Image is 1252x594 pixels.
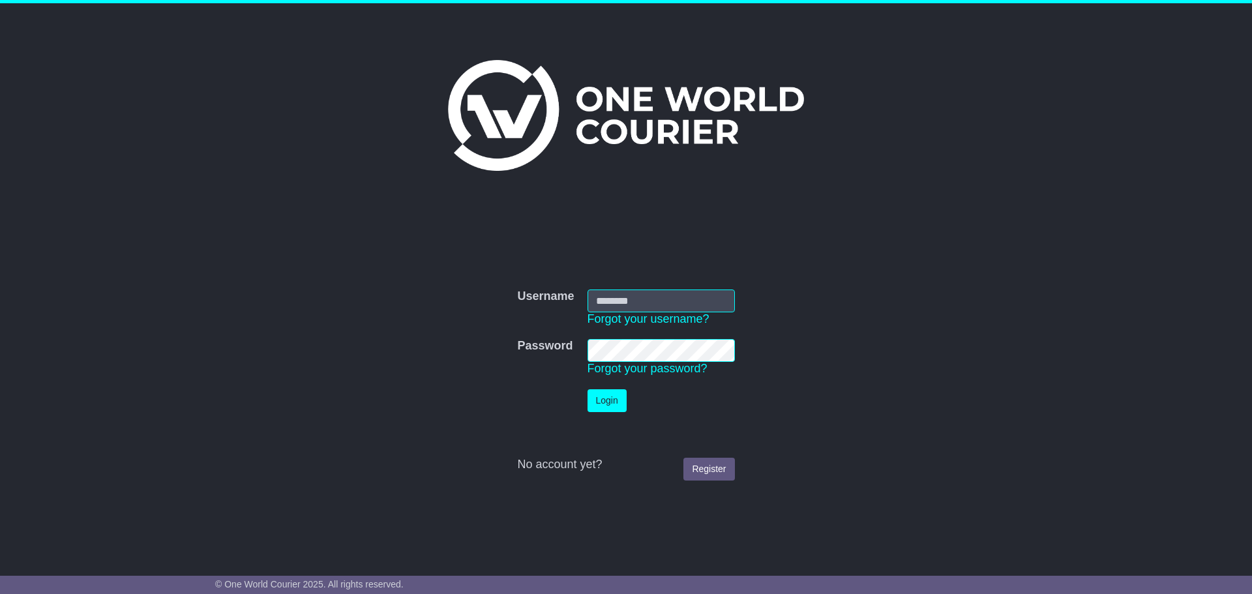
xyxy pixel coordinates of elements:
a: Forgot your username? [588,312,709,325]
div: No account yet? [517,458,734,472]
a: Forgot your password? [588,362,708,375]
button: Login [588,389,627,412]
img: One World [448,60,804,171]
label: Password [517,339,573,353]
a: Register [683,458,734,481]
span: © One World Courier 2025. All rights reserved. [215,579,404,589]
label: Username [517,290,574,304]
